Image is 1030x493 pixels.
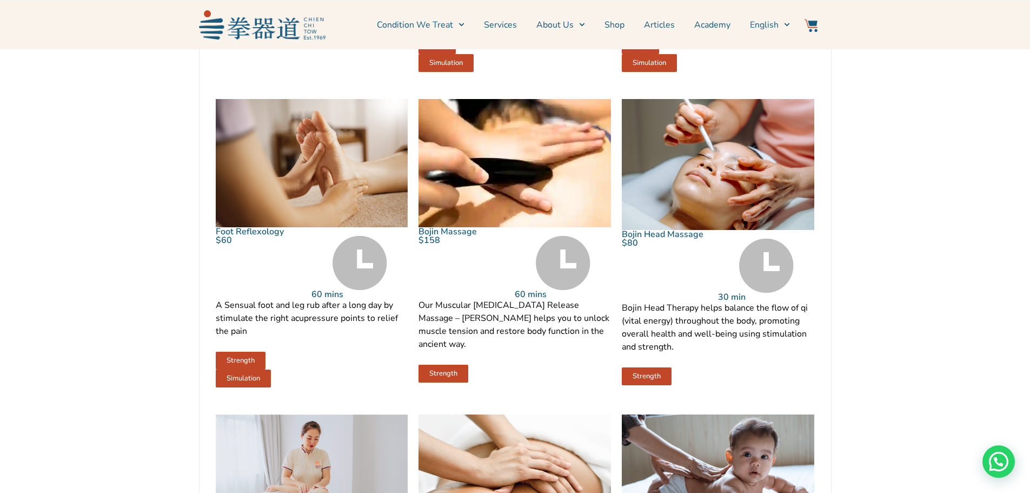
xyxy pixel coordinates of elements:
[418,236,515,245] p: $158
[622,367,672,385] a: Strength
[644,11,675,38] a: Articles
[227,375,260,382] span: Simulation
[622,239,718,247] p: $80
[739,239,794,293] img: Time Grey
[216,226,284,238] a: Foot Reflexology
[216,236,312,245] p: $60
[418,226,477,238] a: Bojin Massage
[429,370,457,377] span: Strength
[484,11,517,38] a: Services
[750,18,779,31] span: English
[805,19,818,32] img: Website Icon-03
[622,54,677,72] a: Simulation
[694,11,730,38] a: Academy
[418,365,468,383] a: Strength
[718,293,814,301] p: 30 min
[333,236,387,290] img: Time Grey
[418,54,474,72] a: Simulation
[227,357,255,364] span: Strength
[536,236,590,290] img: Time Grey
[216,352,265,370] a: Strength
[622,228,703,240] a: Bojin Head Massage
[377,11,464,38] a: Condition We Treat
[536,11,585,38] a: About Us
[216,299,408,338] p: A Sensual foot and leg rub after a long day by stimulate the right acupressure points to relief t...
[216,370,271,387] a: Simulation
[515,290,611,299] p: 60 mins
[633,60,666,67] span: Simulation
[311,290,408,299] p: 60 mins
[418,299,609,350] span: Our Muscular [MEDICAL_DATA] Release Massage – [PERSON_NAME] helps you to unlock muscle tension an...
[429,60,463,67] span: Simulation
[750,11,790,38] a: English
[622,301,814,353] p: Bojin Head Therapy helps balance the flow of qi (vital energy) throughout the body, promoting ove...
[633,373,661,380] span: Strength
[331,11,790,38] nav: Menu
[604,11,624,38] a: Shop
